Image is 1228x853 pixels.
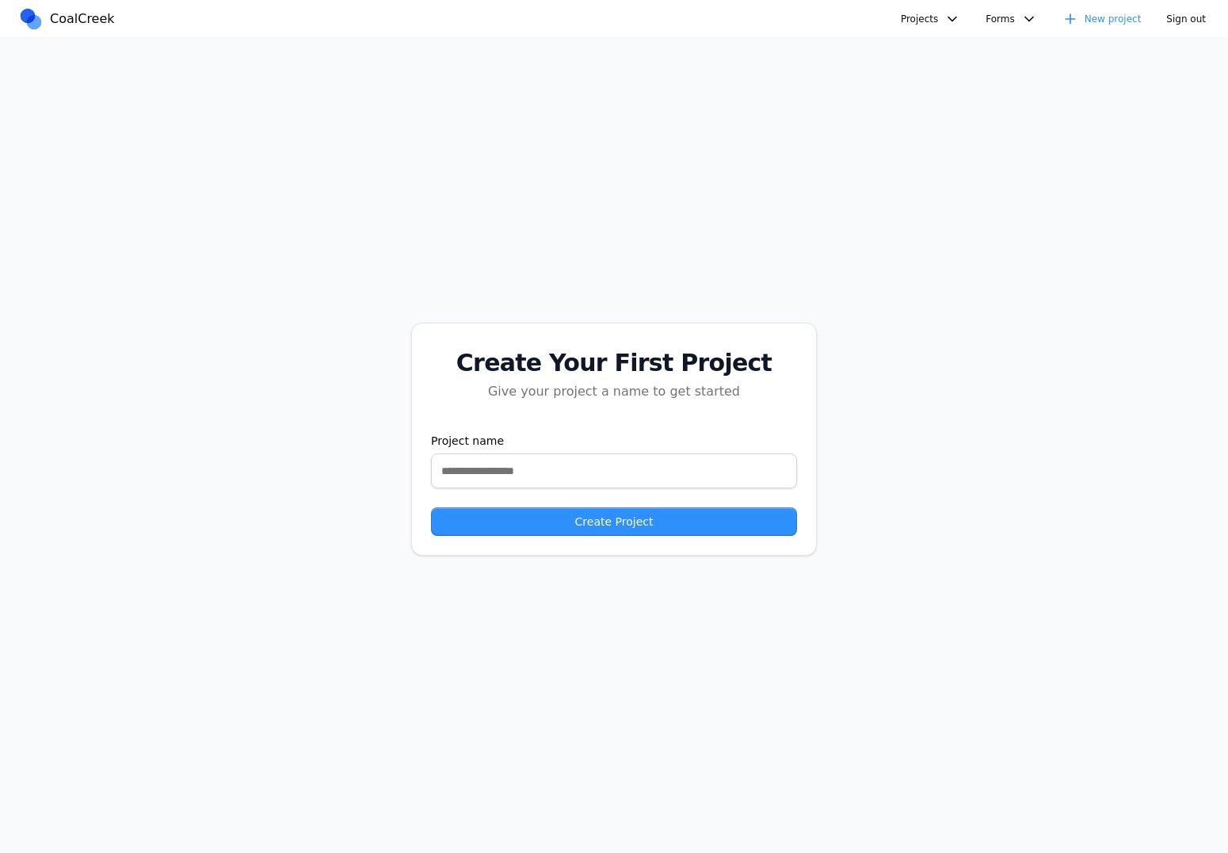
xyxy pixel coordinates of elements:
[18,7,121,31] a: CoalCreek
[50,10,115,29] span: CoalCreek
[431,349,797,377] div: Create Your First Project
[1157,7,1215,31] button: Sign out
[431,382,797,401] div: Give your project a name to get started
[891,7,970,31] button: Projects
[1053,7,1151,31] a: New project
[431,507,797,536] button: Create Project
[431,433,797,449] label: Project name
[976,7,1046,31] button: Forms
